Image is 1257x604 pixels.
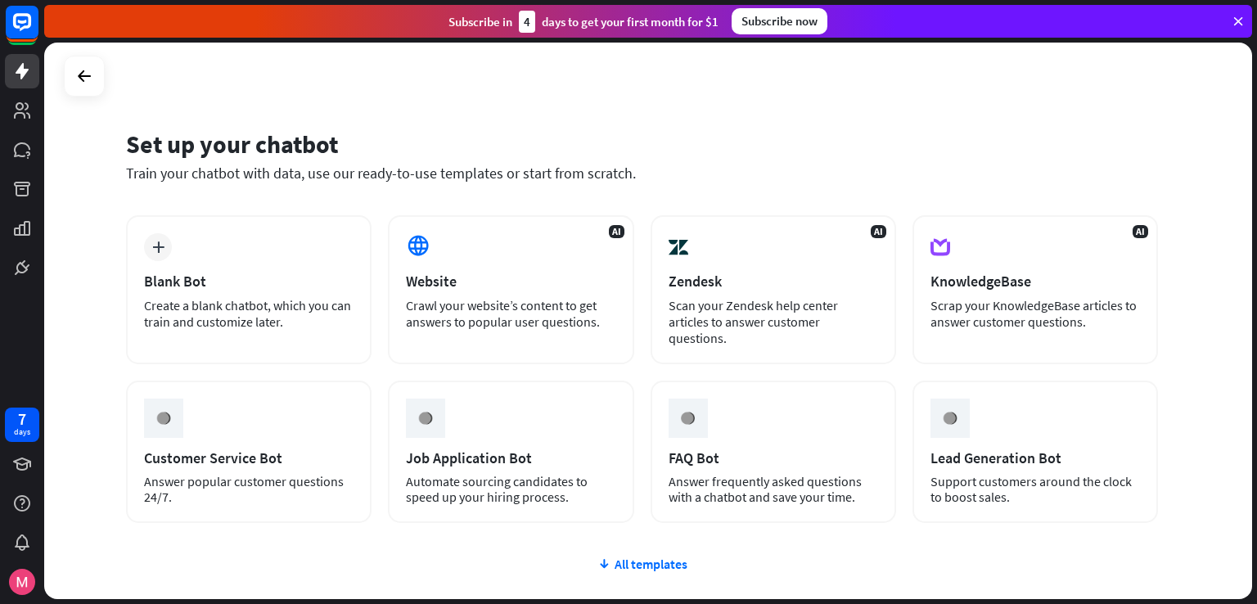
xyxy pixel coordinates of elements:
div: 4 [519,11,535,33]
div: days [14,426,30,438]
a: 7 days [5,408,39,442]
div: Subscribe in days to get your first month for $1 [448,11,719,33]
div: 7 [18,412,26,426]
div: Subscribe now [732,8,827,34]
